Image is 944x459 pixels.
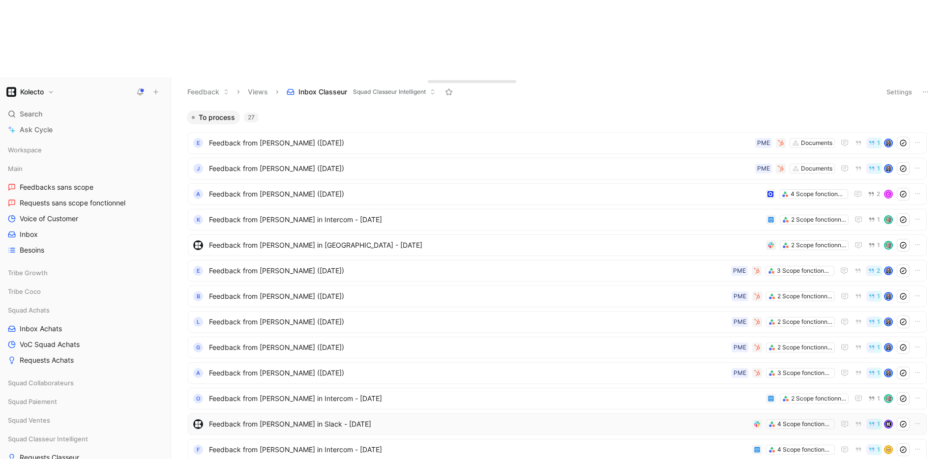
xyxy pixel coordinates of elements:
a: Ask Cycle [4,122,167,137]
button: To process [187,111,240,124]
span: Squad Achats [8,305,50,315]
div: A [193,368,203,378]
button: 2 [866,189,882,200]
div: Main [4,161,167,176]
div: PME [733,266,746,276]
img: avatar [885,421,892,428]
div: Squad Ventes [4,413,167,430]
div: Squad Paiement [4,394,167,412]
div: 2 Scope fonctionnels [791,215,846,225]
span: Tribe Growth [8,268,48,278]
div: 4 Scope fonctionnels [777,419,832,429]
div: G [193,343,203,352]
div: Tribe Coco [4,284,167,299]
div: PME [757,138,770,148]
span: Ask Cycle [20,124,53,136]
div: Squad Ventes [4,413,167,428]
span: VoC Squad Achats [20,340,80,349]
div: Documents [801,138,832,148]
img: avatar [885,216,892,223]
div: Squad Classeur Intelligent [4,431,167,446]
span: Squad Collaborateurs [8,378,74,388]
span: 1 [877,166,880,172]
div: 2 Scope fonctionnels [791,240,846,250]
a: Requests sans scope fonctionnel [4,196,167,210]
img: logo [193,240,203,250]
button: 1 [866,163,882,174]
button: 1 [866,138,882,148]
div: 4 Scope fonctionnels [791,189,846,199]
span: Requests Achats [20,355,74,365]
div: 27 [244,113,259,122]
div: PME [734,343,746,352]
a: OFeedback from [PERSON_NAME] in Intercom - [DATE]2 Scope fonctionnels1avatar [188,388,927,409]
span: Besoins [20,245,44,255]
span: 1 [877,217,880,223]
div: 2 Scope fonctionnels [777,317,832,327]
span: Feedback from [PERSON_NAME] ([DATE]) [209,265,727,277]
button: 1 [866,214,882,225]
div: MainFeedbacks sans scopeRequests sans scope fonctionnelVoice of CustomerInboxBesoins [4,161,167,258]
div: Tribe Coco [4,284,167,302]
a: Voice of Customer [4,211,167,226]
img: avatar [885,242,892,249]
button: Views [243,85,272,99]
span: Feedback from [PERSON_NAME] ([DATE]) [209,137,751,149]
span: 1 [877,396,880,402]
span: Feedback from [PERSON_NAME] in Intercom - [DATE] [209,214,762,226]
a: logoFeedback from [PERSON_NAME] in Slack - [DATE]4 Scope fonctionnels1avatar [188,413,927,435]
div: A [193,189,203,199]
span: Squad Ventes [8,415,50,425]
div: 4 Scope fonctionnels [777,445,832,455]
span: Feedback from [PERSON_NAME] ([DATE]) [209,290,728,302]
span: 1 [877,421,880,427]
span: Feedback from [PERSON_NAME] ([DATE]) [209,188,762,200]
button: 1 [866,291,882,302]
a: BFeedback from [PERSON_NAME] ([DATE])2 Scope fonctionnelsPME1avatar [188,286,927,307]
img: avatar [885,395,892,402]
span: 1 [877,370,880,376]
span: Squad Paiement [8,397,57,406]
a: Inbox [4,227,167,242]
span: Inbox Classeur [298,87,347,97]
span: 1 [877,344,880,350]
div: 3 Scope fonctionnels [777,266,832,276]
span: Feedback from [PERSON_NAME] in Intercom - [DATE] [209,444,748,456]
a: JFeedback from [PERSON_NAME] ([DATE])DocumentsPME1avatar [188,158,927,179]
a: Besoins [4,243,167,258]
div: K [193,215,203,225]
span: Feedback from [PERSON_NAME] in Intercom - [DATE] [209,393,762,404]
span: 1 [877,293,880,299]
div: Tribe Growth [4,265,167,280]
div: B [193,291,203,301]
span: 2 [877,268,880,274]
span: 1 [877,140,880,146]
span: 1 [877,447,880,453]
a: AFeedback from [PERSON_NAME] ([DATE])3 Scope fonctionnelsPME1avatar [188,362,927,384]
a: LFeedback from [PERSON_NAME] ([DATE])2 Scope fonctionnelsPME1avatar [188,311,927,333]
div: E [193,266,203,276]
div: F [193,445,203,455]
img: avatar [885,344,892,351]
button: 2 [866,265,882,276]
div: J [193,164,203,173]
button: Feedback [183,85,234,99]
div: 2 Scope fonctionnels [777,343,832,352]
div: Squad AchatsInbox AchatsVoC Squad AchatsRequests Achats [4,303,167,368]
div: Search [4,107,167,121]
button: 1 [866,342,882,353]
div: PME [734,317,746,327]
a: EFeedback from [PERSON_NAME] ([DATE])3 Scope fonctionnelsPME2avatar [188,260,927,282]
img: avatar [885,318,892,325]
span: Voice of Customer [20,214,78,224]
span: Feedback from [PERSON_NAME] ([DATE]) [209,316,728,328]
button: 1 [866,316,882,327]
a: Inbox Achats [4,321,167,336]
a: Feedbacks sans scope [4,180,167,195]
button: 1 [866,444,882,455]
img: avatar [885,165,892,172]
div: 2 Scope fonctionnels [791,394,846,403]
img: Kolecto [6,87,16,97]
div: Squad Achats [4,303,167,317]
span: Feedback from [PERSON_NAME] ([DATE]) [209,163,751,174]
